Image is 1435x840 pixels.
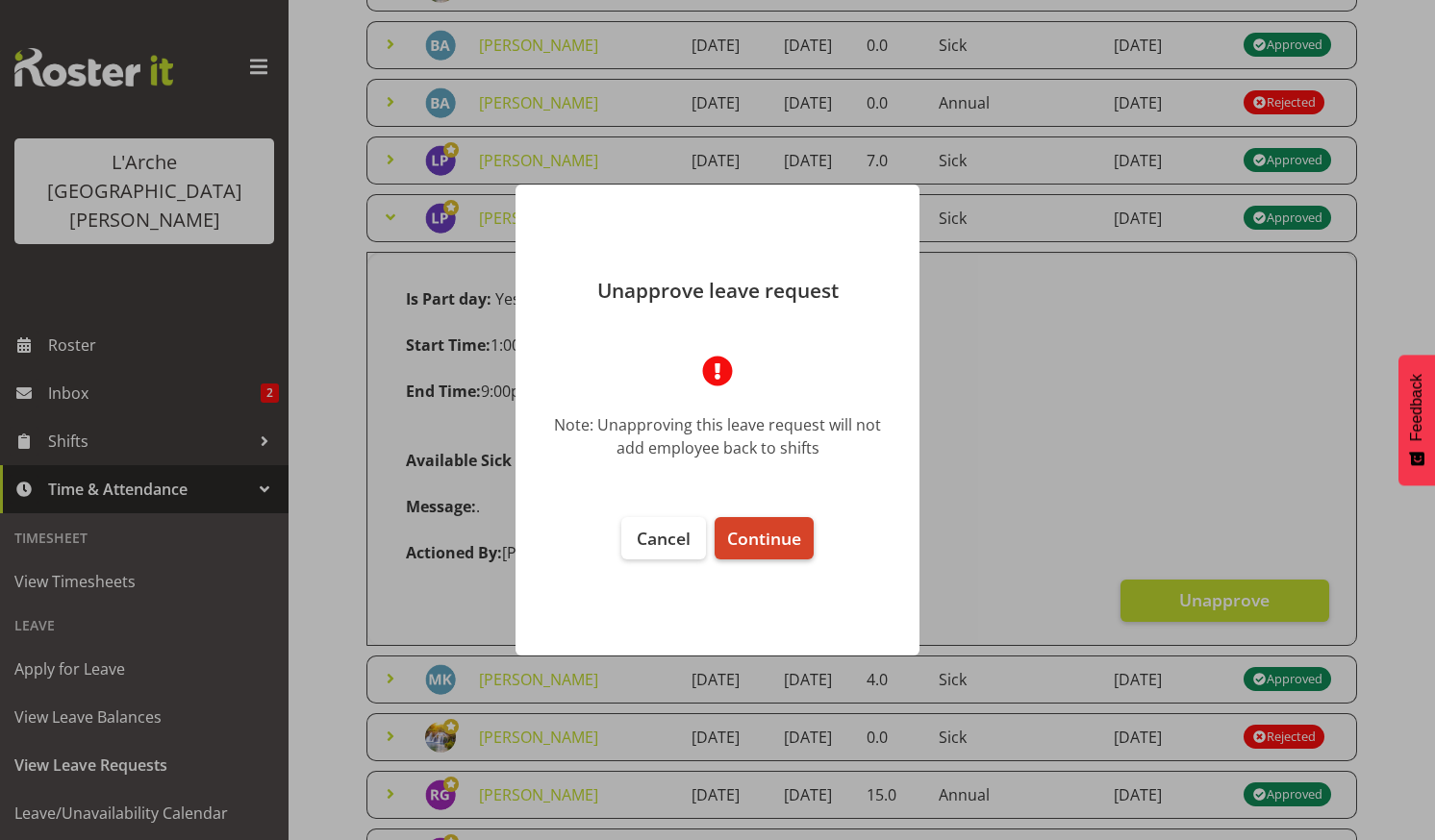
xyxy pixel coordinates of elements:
span: Feedback [1408,374,1425,441]
div: Note: Unapproving this leave request will not add employee back to shifts [544,413,891,459]
span: Continue [727,527,801,550]
button: Feedback - Show survey [1398,355,1435,485]
button: Cancel [621,517,706,559]
button: Continue [715,517,814,559]
p: Unapprove leave request [535,281,900,301]
span: Cancel [637,527,691,550]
